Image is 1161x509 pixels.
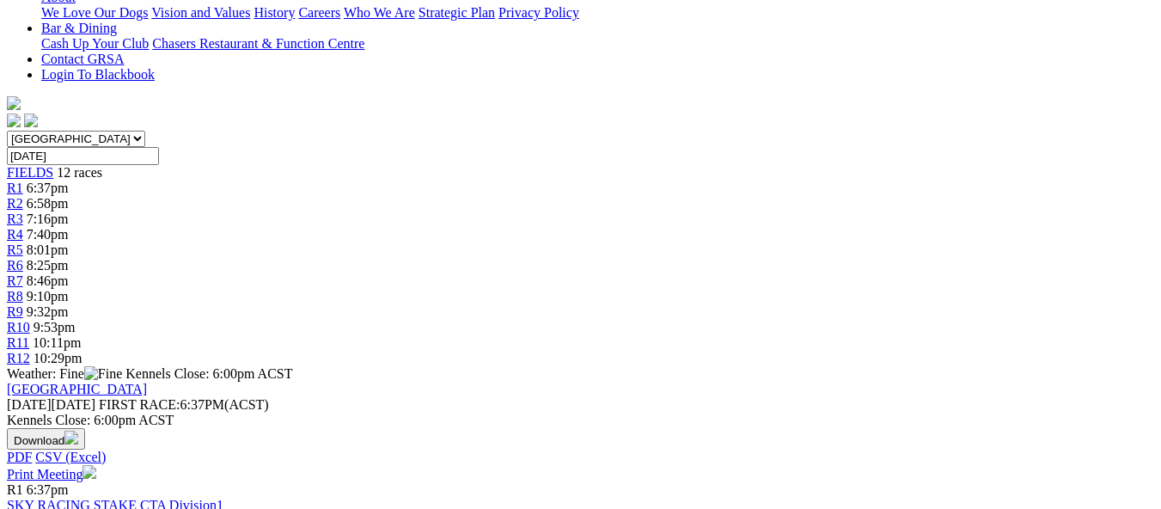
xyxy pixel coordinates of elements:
div: Download [7,450,1154,465]
input: Select date [7,147,159,165]
span: 6:37pm [27,482,69,497]
a: Cash Up Your Club [41,36,149,51]
span: 6:58pm [27,196,69,211]
span: FIRST RACE: [99,397,180,412]
a: We Love Our Dogs [41,5,148,20]
a: R8 [7,289,23,304]
a: Strategic Plan [419,5,495,20]
span: 8:25pm [27,258,69,273]
span: Weather: Fine [7,366,125,381]
a: R9 [7,304,23,319]
a: R11 [7,335,29,350]
span: 7:40pm [27,227,69,242]
button: Download [7,428,85,450]
img: facebook.svg [7,113,21,127]
a: Who We Are [344,5,415,20]
a: Vision and Values [151,5,250,20]
span: 7:16pm [27,212,69,226]
span: 10:29pm [34,351,82,365]
span: 9:53pm [34,320,76,334]
a: FIELDS [7,165,53,180]
a: CSV (Excel) [35,450,106,464]
img: twitter.svg [24,113,38,127]
a: R7 [7,273,23,288]
span: 8:46pm [27,273,69,288]
a: Bar & Dining [41,21,117,35]
img: Fine [84,366,122,382]
span: R1 [7,482,23,497]
a: History [254,5,295,20]
a: R2 [7,196,23,211]
img: printer.svg [82,465,96,479]
a: Login To Blackbook [41,67,155,82]
a: R10 [7,320,30,334]
a: [GEOGRAPHIC_DATA] [7,382,147,396]
a: R5 [7,242,23,257]
span: [DATE] [7,397,95,412]
a: R3 [7,212,23,226]
img: logo-grsa-white.png [7,96,21,110]
a: R4 [7,227,23,242]
img: download.svg [64,431,78,445]
span: 6:37PM(ACST) [99,397,269,412]
div: Kennels Close: 6:00pm ACST [7,413,1154,428]
span: 9:10pm [27,289,69,304]
a: Careers [298,5,340,20]
a: PDF [7,450,32,464]
a: R6 [7,258,23,273]
div: About [41,5,1154,21]
a: Privacy Policy [498,5,579,20]
span: [DATE] [7,397,52,412]
span: 6:37pm [27,181,69,195]
a: Contact GRSA [41,52,124,66]
span: 9:32pm [27,304,69,319]
a: Print Meeting [7,467,96,481]
a: Chasers Restaurant & Function Centre [152,36,364,51]
span: 10:11pm [33,335,81,350]
span: Kennels Close: 6:00pm ACST [125,366,292,381]
span: 12 races [57,165,102,180]
div: Bar & Dining [41,36,1154,52]
span: 8:01pm [27,242,69,257]
a: R12 [7,351,30,365]
a: R1 [7,181,23,195]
